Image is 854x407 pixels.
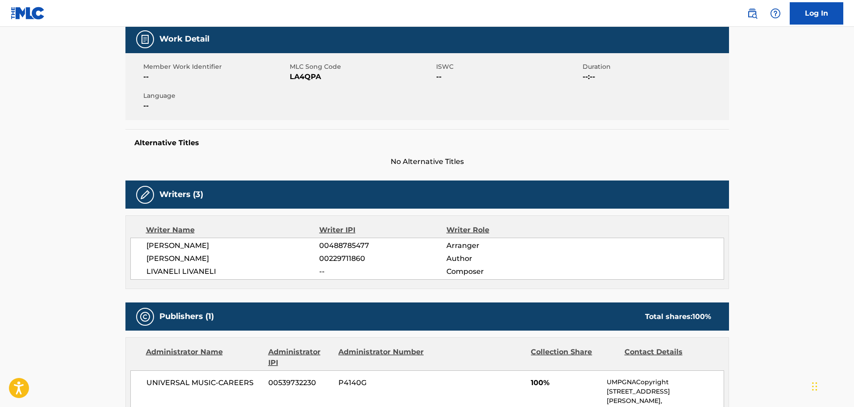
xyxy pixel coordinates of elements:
iframe: Chat Widget [809,364,854,407]
span: LA4QPA [290,71,434,82]
h5: Writers (3) [159,189,203,200]
img: Work Detail [140,34,150,45]
span: 100 % [692,312,711,321]
span: 100% [531,378,600,388]
span: Author [446,253,562,264]
span: -- [143,101,287,111]
a: Public Search [743,4,761,22]
div: Writer Name [146,225,320,235]
span: -- [319,266,446,277]
span: 00488785477 [319,240,446,251]
p: [STREET_ADDRESS][PERSON_NAME], [607,387,723,406]
a: Log In [790,2,843,25]
img: Publishers [140,311,150,322]
div: Collection Share [531,347,617,368]
div: Administrator Number [338,347,425,368]
span: -- [436,71,580,82]
p: UMPGNACopyright [607,378,723,387]
h5: Work Detail [159,34,209,44]
span: Language [143,91,287,101]
span: Duration [583,62,727,71]
img: Writers [140,189,150,200]
span: P4140G [338,378,425,388]
img: search [747,8,758,19]
div: Drag [812,373,817,400]
h5: Publishers (1) [159,311,214,322]
div: Administrator Name [146,347,262,368]
img: MLC Logo [11,7,45,20]
span: No Alternative Titles [125,156,729,167]
div: Contact Details [625,347,711,368]
span: 00539732230 [268,378,332,388]
span: LIVANELI LIVANELI [146,266,320,277]
span: Member Work Identifier [143,62,287,71]
span: --:-- [583,71,727,82]
span: UNIVERSAL MUSIC-CAREERS [146,378,262,388]
div: Administrator IPI [268,347,332,368]
span: 00229711860 [319,253,446,264]
span: [PERSON_NAME] [146,240,320,251]
span: ISWC [436,62,580,71]
div: Writer IPI [319,225,446,235]
img: help [770,8,781,19]
span: Arranger [446,240,562,251]
div: Help [767,4,784,22]
span: MLC Song Code [290,62,434,71]
span: [PERSON_NAME] [146,253,320,264]
span: Composer [446,266,562,277]
span: -- [143,71,287,82]
div: Writer Role [446,225,562,235]
div: Total shares: [645,311,711,322]
h5: Alternative Titles [134,138,720,147]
